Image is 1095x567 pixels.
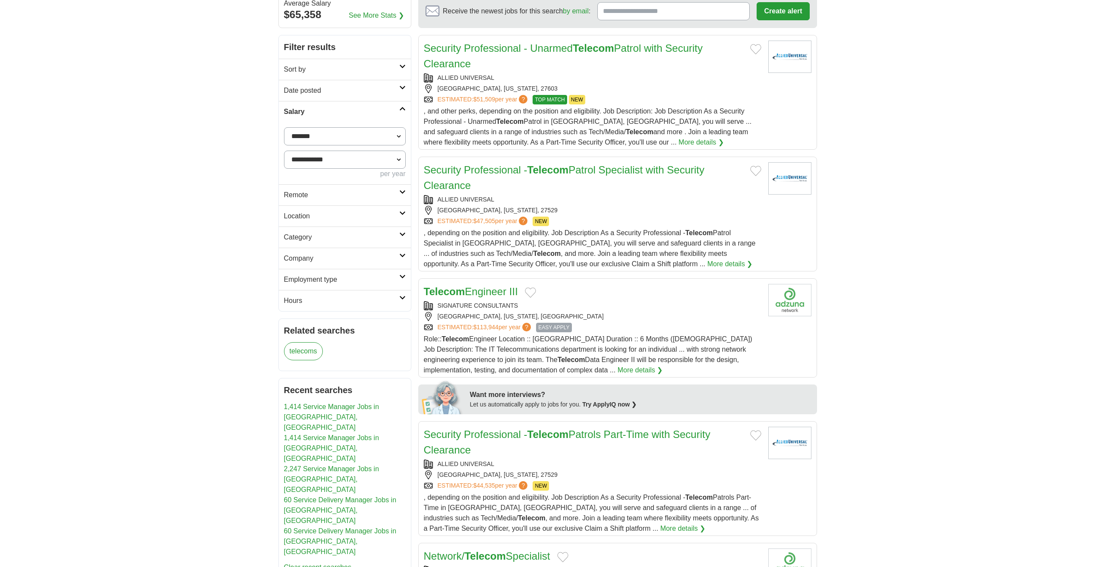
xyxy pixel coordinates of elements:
span: TOP MATCH [533,95,567,104]
strong: Telecom [518,514,546,522]
h2: Date posted [284,85,399,96]
strong: Telecom [424,286,465,297]
strong: Telecom [527,164,569,176]
a: Company [279,248,411,269]
span: $47,505 [473,217,495,224]
a: TelecomEngineer III [424,286,518,297]
a: More details ❯ [618,365,663,375]
span: , and other perks, depending on the position and eligibility. Job Description: Job Description As... [424,107,752,146]
a: 1,414 Service Manager Jobs in [GEOGRAPHIC_DATA], [GEOGRAPHIC_DATA] [284,403,379,431]
a: Employment type [279,269,411,290]
div: [GEOGRAPHIC_DATA], [US_STATE], 27529 [424,206,761,215]
a: ESTIMATED:$44,535per year? [438,481,530,491]
div: $65,358 [284,7,406,22]
img: apply-iq-scientist.png [422,380,464,414]
div: [GEOGRAPHIC_DATA], [US_STATE], 27603 [424,84,761,93]
h2: Hours [284,296,399,306]
span: ? [519,217,527,225]
strong: Telecom [533,250,561,257]
strong: Telecom [442,335,469,343]
div: [GEOGRAPHIC_DATA], [US_STATE], [GEOGRAPHIC_DATA] [424,312,761,321]
a: More details ❯ [678,137,724,148]
a: Location [279,205,411,227]
img: Allied Universal logo [768,41,811,73]
span: , depending on the position and eligibility. Job Description As a Security Professional - Patrol ... [424,229,756,268]
a: Date posted [279,80,411,101]
button: Add to favorite jobs [750,166,761,176]
strong: Telecom [626,128,653,135]
img: Allied Universal logo [768,162,811,195]
h2: Location [284,211,399,221]
button: Add to favorite jobs [557,552,568,562]
strong: Telecom [573,42,614,54]
a: 1,414 Service Manager Jobs in [GEOGRAPHIC_DATA], [GEOGRAPHIC_DATA] [284,434,379,462]
span: $113,944 [473,324,498,331]
h2: Category [284,232,399,243]
div: SIGNATURE CONSULTANTS [424,301,761,310]
span: NEW [533,217,549,226]
a: by email [563,7,589,15]
span: $44,535 [473,482,495,489]
h2: Employment type [284,274,399,285]
a: Security Professional - UnarmedTelecomPatrol with Security Clearance [424,42,703,69]
a: Security Professional -TelecomPatrol Specialist with Security Clearance [424,164,704,191]
div: per year [284,169,406,179]
span: EASY APPLY [536,323,571,332]
a: Remote [279,184,411,205]
strong: Telecom [685,229,713,236]
strong: Telecom [464,550,506,562]
a: More details ❯ [660,523,706,534]
div: Let us automatically apply to jobs for you. [470,400,812,409]
span: ? [519,481,527,490]
span: Receive the newest jobs for this search : [443,6,590,16]
button: Add to favorite jobs [750,430,761,441]
span: NEW [569,95,585,104]
strong: Telecom [685,494,713,501]
a: ALLIED UNIVERSAL [438,460,495,467]
a: More details ❯ [707,259,753,269]
span: Role:: Engineer Location :: [GEOGRAPHIC_DATA] Duration :: 6 Months ([DEMOGRAPHIC_DATA]) Job Descr... [424,335,752,374]
a: ESTIMATED:$51,509per year? [438,95,530,104]
a: ESTIMATED:$113,944per year? [438,323,533,332]
h2: Recent searches [284,384,406,397]
a: telecoms [284,342,323,360]
a: Salary [279,101,411,122]
a: ALLIED UNIVERSAL [438,74,495,81]
a: ESTIMATED:$47,505per year? [438,217,530,226]
div: Want more interviews? [470,390,812,400]
span: ? [522,323,531,331]
h2: Filter results [279,35,411,59]
a: Security Professional -TelecomPatrols Part-Time with Security Clearance [424,428,710,456]
div: [GEOGRAPHIC_DATA], [US_STATE], 27529 [424,470,761,479]
a: Sort by [279,59,411,80]
strong: Telecom [558,356,585,363]
span: NEW [533,481,549,491]
a: Try ApplyIQ now ❯ [582,401,637,408]
a: 2,247 Service Manager Jobs in [GEOGRAPHIC_DATA], [GEOGRAPHIC_DATA] [284,465,379,493]
a: 60 Service Delivery Manager Jobs in [GEOGRAPHIC_DATA], [GEOGRAPHIC_DATA] [284,527,397,555]
a: Network/TelecomSpecialist [424,550,550,562]
h2: Related searches [284,324,406,337]
a: Hours [279,290,411,311]
h2: Sort by [284,64,399,75]
strong: Telecom [527,428,569,440]
span: $51,509 [473,96,495,103]
h2: Salary [284,107,399,117]
strong: Telecom [496,118,524,125]
a: ALLIED UNIVERSAL [438,196,495,203]
span: , depending on the position and eligibility. Job Description As a Security Professional - Patrols... [424,494,759,532]
a: Category [279,227,411,248]
button: Add to favorite jobs [525,287,536,298]
img: Allied Universal logo [768,427,811,459]
span: ? [519,95,527,104]
img: Company logo [768,284,811,316]
h2: Company [284,253,399,264]
a: See More Stats ❯ [349,10,404,21]
h2: Remote [284,190,399,200]
button: Create alert [757,2,809,20]
button: Add to favorite jobs [750,44,761,54]
a: 60 Service Delivery Manager Jobs in [GEOGRAPHIC_DATA], [GEOGRAPHIC_DATA] [284,496,397,524]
